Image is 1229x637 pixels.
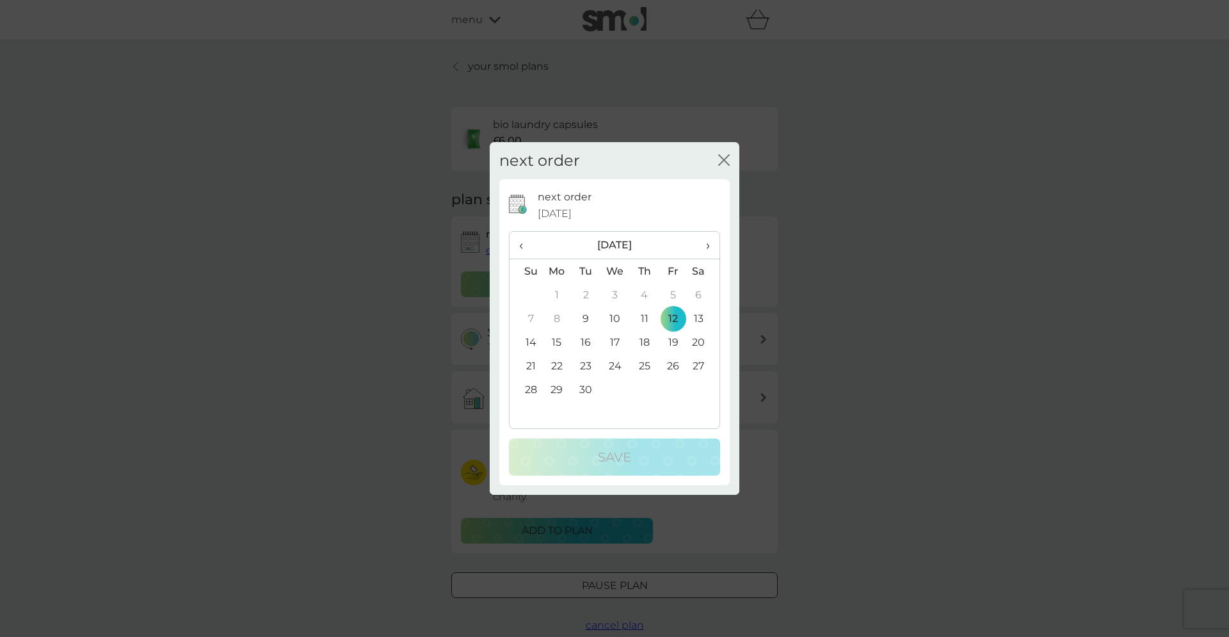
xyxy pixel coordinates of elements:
td: 24 [600,354,630,378]
td: 13 [687,307,719,330]
th: Mo [542,259,572,284]
td: 27 [687,354,719,378]
td: 8 [542,307,572,330]
th: We [600,259,630,284]
td: 29 [542,378,572,401]
td: 4 [630,283,659,307]
td: 21 [510,354,542,378]
td: 30 [572,378,600,401]
th: Sa [687,259,719,284]
th: Th [630,259,659,284]
p: next order [538,189,591,206]
td: 22 [542,354,572,378]
th: [DATE] [542,232,687,259]
span: › [697,232,710,259]
td: 18 [630,330,659,354]
td: 14 [510,330,542,354]
th: Fr [659,259,687,284]
td: 10 [600,307,630,330]
td: 11 [630,307,659,330]
p: Save [598,447,631,467]
td: 3 [600,283,630,307]
td: 5 [659,283,687,307]
td: 6 [687,283,719,307]
td: 26 [659,354,687,378]
td: 15 [542,330,572,354]
button: close [718,154,730,168]
td: 12 [659,307,687,330]
td: 16 [572,330,600,354]
td: 2 [572,283,600,307]
td: 20 [687,330,719,354]
td: 7 [510,307,542,330]
td: 25 [630,354,659,378]
th: Su [510,259,542,284]
button: Save [509,439,720,476]
td: 28 [510,378,542,401]
td: 19 [659,330,687,354]
span: ‹ [519,232,533,259]
td: 9 [572,307,600,330]
td: 17 [600,330,630,354]
th: Tu [572,259,600,284]
td: 23 [572,354,600,378]
h2: next order [499,152,580,170]
td: 1 [542,283,572,307]
span: [DATE] [538,206,572,222]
